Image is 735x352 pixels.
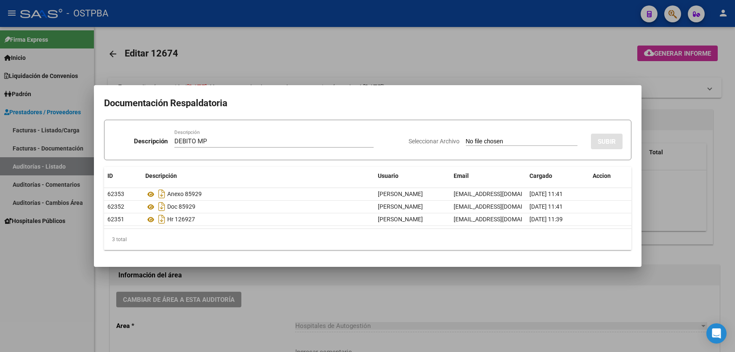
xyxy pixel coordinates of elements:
span: [PERSON_NAME] [378,203,423,210]
i: Descargar documento [156,212,167,226]
datatable-header-cell: ID [104,167,142,185]
datatable-header-cell: Cargado [526,167,589,185]
datatable-header-cell: Usuario [374,167,450,185]
span: Accion [593,172,611,179]
div: Anexo 85929 [145,187,371,201]
span: [DATE] 11:41 [529,203,563,210]
div: Doc 85929 [145,200,371,213]
h2: Documentación Respaldatoria [104,95,631,111]
datatable-header-cell: Email [450,167,526,185]
div: Open Intercom Messenger [706,323,727,344]
span: [DATE] 11:39 [529,216,563,223]
span: [EMAIL_ADDRESS][DOMAIN_NAME] [454,203,547,210]
span: Usuario [378,172,398,179]
span: Cargado [529,172,552,179]
span: SUBIR [598,138,616,145]
span: 62352 [107,203,124,210]
div: Hr 126927 [145,212,371,226]
span: [EMAIL_ADDRESS][DOMAIN_NAME] [454,216,547,223]
i: Descargar documento [156,187,167,201]
span: [PERSON_NAME] [378,191,423,197]
span: 62353 [107,191,124,197]
button: SUBIR [591,134,623,149]
span: ID [107,172,113,179]
datatable-header-cell: Descripción [142,167,374,185]
div: 3 total [104,229,631,250]
span: Email [454,172,469,179]
span: Descripción [145,172,177,179]
span: [PERSON_NAME] [378,216,423,223]
i: Descargar documento [156,200,167,213]
datatable-header-cell: Accion [589,167,631,185]
p: Descripción [134,137,168,146]
span: [EMAIL_ADDRESS][DOMAIN_NAME] [454,191,547,197]
span: Seleccionar Archivo [409,138,460,145]
span: 62351 [107,216,124,223]
span: [DATE] 11:41 [529,191,563,197]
